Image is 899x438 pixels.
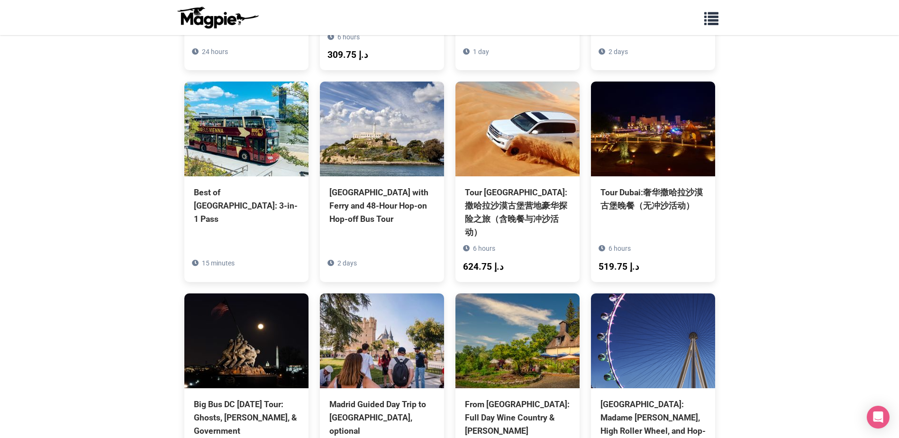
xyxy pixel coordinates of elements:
[600,186,706,212] div: Tour Dubai:奢华撒哈拉沙漠古堡晚餐（无冲沙活动）
[463,260,503,274] div: 624.75 د.إ
[327,48,368,63] div: 309.75 د.إ
[455,82,580,176] img: Tour Dubai: 撒哈拉沙漠古堡营地豪华探险之旅（含晚餐与冲沙活动）
[337,33,360,41] span: 6 hours
[591,293,715,388] img: Las Vegas: Madame Tussauds, High Roller Wheel, and Hop-on Hop-off Tour
[473,245,495,252] span: 6 hours
[175,6,260,29] img: logo-ab69f6fb50320c5b225c76a69d11143b.png
[194,186,299,226] div: Best of [GEOGRAPHIC_DATA]: 3-in-1 Pass
[591,82,715,255] a: Tour Dubai:奢华撒哈拉沙漠古堡晚餐（无冲沙活动） 6 hours 519.75 د.إ
[455,82,580,282] a: Tour [GEOGRAPHIC_DATA]: 撒哈拉沙漠古堡营地豪华探险之旅（含晚餐与冲沙活动） 6 hours 624.75 د.إ
[591,82,715,176] img: Tour Dubai:奢华撒哈拉沙漠古堡晚餐（无冲沙活动）
[202,259,235,267] span: 15 minutes
[473,48,489,55] span: 1 day
[184,82,309,268] a: Best of [GEOGRAPHIC_DATA]: 3-in-1 Pass 15 minutes
[465,186,570,239] div: Tour [GEOGRAPHIC_DATA]: 撒哈拉沙漠古堡营地豪华探险之旅（含晚餐与冲沙活动）
[329,186,435,226] div: [GEOGRAPHIC_DATA] with Ferry and 48-Hour Hop-on Hop-off Bus Tour
[599,260,639,274] div: 519.75 د.إ
[194,398,299,438] div: Big Bus DC [DATE] Tour: Ghosts, [PERSON_NAME], & Government
[608,48,628,55] span: 2 days
[337,259,357,267] span: 2 days
[455,293,580,388] img: From San Francisco: Full Day Wine Country & Armstrong Woods Tour
[184,293,309,388] img: Big Bus DC Halloween Tour: Ghosts, Gore, & Government
[320,82,444,176] img: Alcatraz Island with Ferry and 48-Hour Hop-on Hop-off Bus Tour
[202,48,228,55] span: 24 hours
[320,82,444,268] a: [GEOGRAPHIC_DATA] with Ferry and 48-Hour Hop-on Hop-off Bus Tour 2 days
[320,293,444,388] img: Madrid Guided Day Trip to Segovia, optional Alcázar
[867,406,890,429] div: Open Intercom Messenger
[608,245,631,252] span: 6 hours
[184,82,309,176] img: Best of Vienna: 3-in-1 Pass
